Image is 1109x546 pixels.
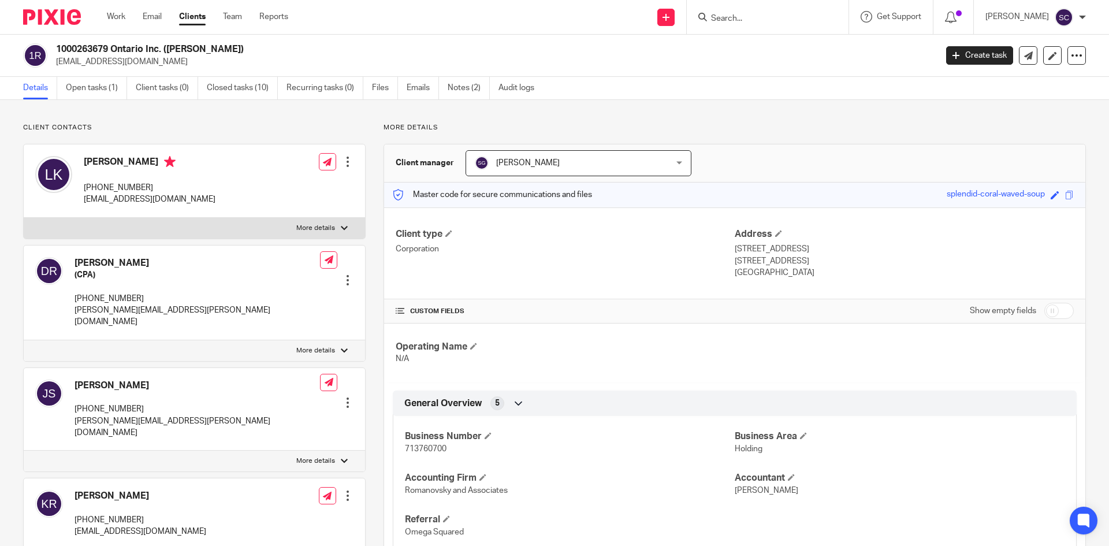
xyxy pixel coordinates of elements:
[947,188,1045,202] div: splendid-coral-waved-soup
[396,243,735,255] p: Corporation
[498,77,543,99] a: Audit logs
[396,228,735,240] h4: Client type
[405,430,735,443] h4: Business Number
[1055,8,1073,27] img: svg%3E
[735,445,762,453] span: Holding
[985,11,1049,23] p: [PERSON_NAME]
[405,472,735,484] h4: Accounting Firm
[75,415,320,439] p: [PERSON_NAME][EMAIL_ADDRESS][PERSON_NAME][DOMAIN_NAME]
[286,77,363,99] a: Recurring tasks (0)
[384,123,1086,132] p: More details
[735,472,1065,484] h4: Accountant
[710,14,814,24] input: Search
[75,304,320,328] p: [PERSON_NAME][EMAIL_ADDRESS][PERSON_NAME][DOMAIN_NAME]
[296,224,335,233] p: More details
[495,398,500,409] span: 5
[23,43,47,68] img: svg%3E
[735,228,1074,240] h4: Address
[946,46,1013,65] a: Create task
[448,77,490,99] a: Notes (2)
[35,156,72,193] img: svg%3E
[396,341,735,353] h4: Operating Name
[75,490,206,502] h4: [PERSON_NAME]
[84,182,215,194] p: [PHONE_NUMBER]
[396,307,735,316] h4: CUSTOM FIELDS
[407,77,439,99] a: Emails
[35,257,63,285] img: svg%3E
[23,9,81,25] img: Pixie
[164,156,176,168] i: Primary
[23,77,57,99] a: Details
[393,189,592,200] p: Master code for secure communications and files
[75,269,320,281] h5: (CPA)
[259,11,288,23] a: Reports
[56,43,754,55] h2: 1000263679 Ontario Inc. ([PERSON_NAME])
[735,243,1074,255] p: [STREET_ADDRESS]
[75,526,206,537] p: [EMAIL_ADDRESS][DOMAIN_NAME]
[405,514,735,526] h4: Referral
[372,77,398,99] a: Files
[970,305,1036,317] label: Show empty fields
[84,194,215,205] p: [EMAIL_ADDRESS][DOMAIN_NAME]
[35,380,63,407] img: svg%3E
[735,267,1074,278] p: [GEOGRAPHIC_DATA]
[56,56,929,68] p: [EMAIL_ADDRESS][DOMAIN_NAME]
[23,123,366,132] p: Client contacts
[496,159,560,167] span: [PERSON_NAME]
[405,445,446,453] span: 713760700
[107,11,125,23] a: Work
[296,346,335,355] p: More details
[75,403,320,415] p: [PHONE_NUMBER]
[136,77,198,99] a: Client tasks (0)
[75,257,320,269] h4: [PERSON_NAME]
[207,77,278,99] a: Closed tasks (10)
[75,380,320,392] h4: [PERSON_NAME]
[735,255,1074,267] p: [STREET_ADDRESS]
[877,13,921,21] span: Get Support
[35,490,63,518] img: svg%3E
[75,514,206,526] p: [PHONE_NUMBER]
[404,398,482,410] span: General Overview
[179,11,206,23] a: Clients
[143,11,162,23] a: Email
[66,77,127,99] a: Open tasks (1)
[405,528,464,536] span: Omega Squared
[84,156,215,170] h4: [PERSON_NAME]
[223,11,242,23] a: Team
[296,456,335,466] p: More details
[735,430,1065,443] h4: Business Area
[475,156,489,170] img: svg%3E
[396,157,454,169] h3: Client manager
[405,486,508,495] span: Romanovsky and Associates
[396,355,409,363] span: N/A
[75,293,320,304] p: [PHONE_NUMBER]
[735,486,798,495] span: [PERSON_NAME]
